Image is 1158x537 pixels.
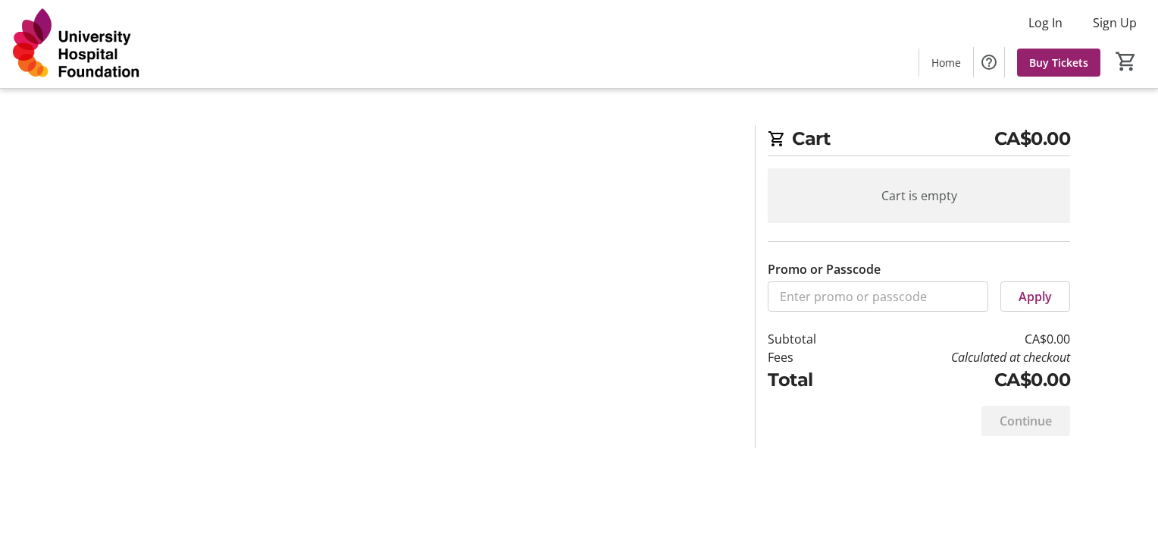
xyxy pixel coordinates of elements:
td: Total [768,366,856,394]
span: Apply [1019,287,1052,306]
button: Sign Up [1081,11,1149,35]
input: Enter promo or passcode [768,281,988,312]
td: CA$0.00 [856,366,1070,394]
button: Log In [1016,11,1075,35]
a: Buy Tickets [1017,49,1100,77]
button: Cart [1113,48,1140,75]
button: Help [974,47,1004,77]
span: Sign Up [1093,14,1137,32]
span: CA$0.00 [994,125,1071,152]
img: University Hospital Foundation's Logo [9,6,144,82]
div: Cart is empty [768,168,1070,223]
td: Subtotal [768,330,856,348]
h2: Cart [768,125,1070,156]
td: Calculated at checkout [856,348,1070,366]
span: Buy Tickets [1029,55,1088,71]
button: Apply [1000,281,1070,312]
span: Log In [1028,14,1063,32]
span: Home [931,55,961,71]
td: CA$0.00 [856,330,1070,348]
a: Home [919,49,973,77]
td: Fees [768,348,856,366]
label: Promo or Passcode [768,260,881,278]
